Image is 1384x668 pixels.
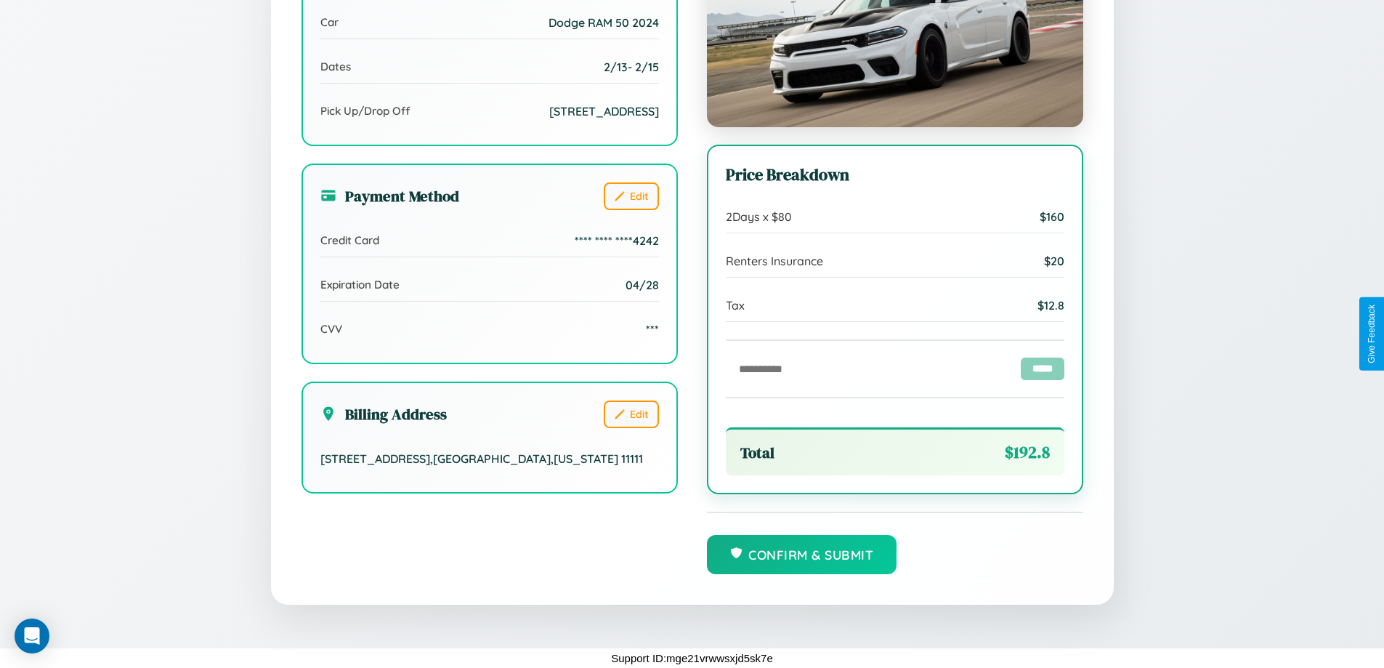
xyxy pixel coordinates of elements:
h3: Price Breakdown [726,164,1064,186]
span: 04/28 [626,278,659,292]
p: Support ID: mge21vrwwsxjd5sk7e [611,648,773,668]
span: $ 12.8 [1037,298,1064,313]
span: $ 160 [1040,209,1064,224]
span: Total [740,442,774,463]
span: 2 / 13 - 2 / 15 [604,60,659,74]
span: Tax [726,298,745,313]
button: Edit [604,182,659,210]
h3: Payment Method [320,185,459,206]
span: Car [320,15,339,29]
span: 2 Days x $ 80 [726,209,792,224]
div: Give Feedback [1367,305,1377,363]
span: $ 192.8 [1005,441,1050,464]
button: Edit [604,401,659,428]
span: [STREET_ADDRESS] [549,104,659,118]
span: $ 20 [1044,254,1064,268]
div: Open Intercom Messenger [15,619,49,653]
span: CVV [320,322,342,336]
span: [STREET_ADDRESS] , [GEOGRAPHIC_DATA] , [US_STATE] 11111 [320,451,643,466]
button: Confirm & Submit [707,535,897,574]
span: Credit Card [320,233,379,247]
span: Renters Insurance [726,254,823,268]
span: Pick Up/Drop Off [320,104,410,118]
span: Dodge RAM 50 2024 [549,15,659,30]
h3: Billing Address [320,403,447,424]
span: Dates [320,60,351,73]
span: Expiration Date [320,278,400,291]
